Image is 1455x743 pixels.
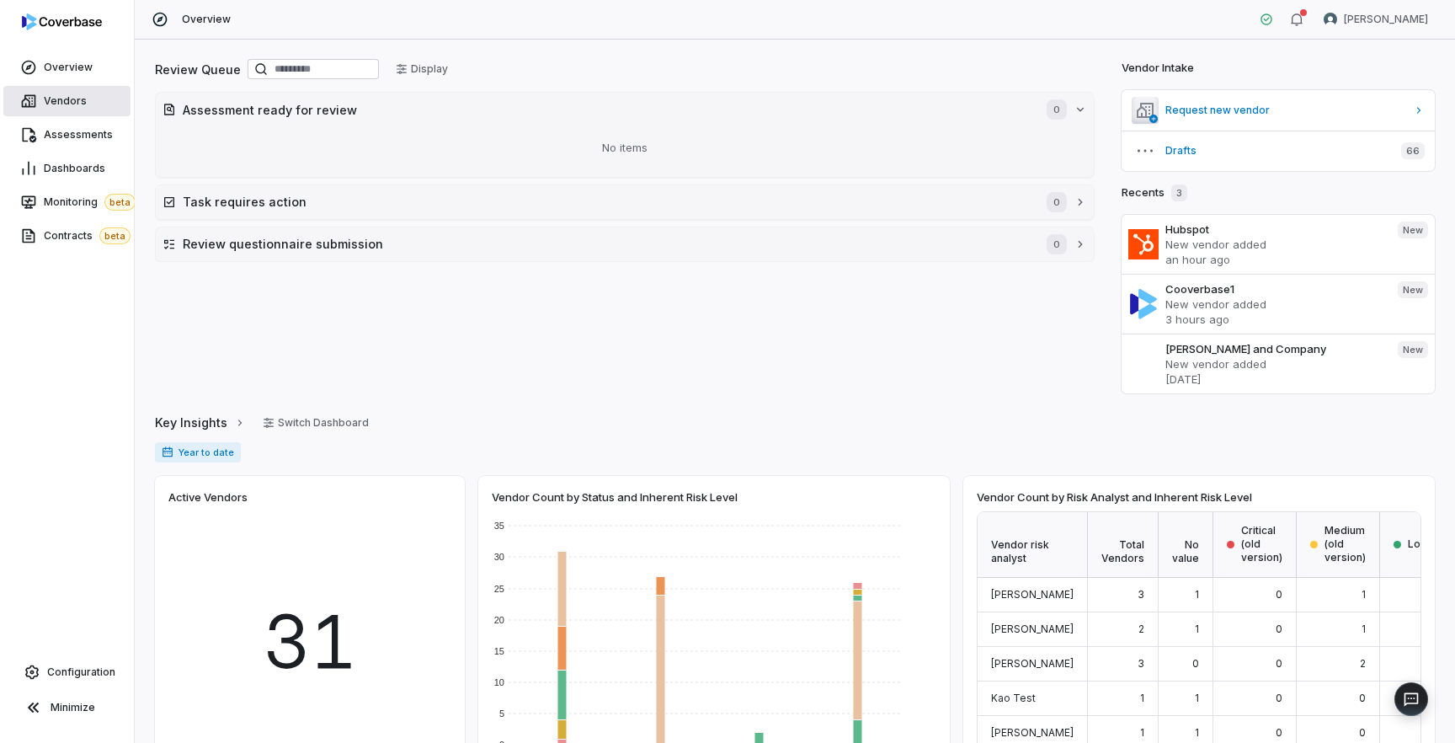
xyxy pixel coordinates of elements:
[1398,341,1428,358] span: New
[155,405,246,441] a: Key Insights
[1047,99,1067,120] span: 0
[977,489,1252,505] span: Vendor Count by Risk Analyst and Inherent Risk Level
[991,623,1074,635] span: [PERSON_NAME]
[494,677,504,687] text: 10
[1140,726,1144,739] span: 1
[150,405,251,441] button: Key Insights
[1314,7,1438,32] button: Zi Chong Kao avatar[PERSON_NAME]
[1359,692,1366,704] span: 0
[1159,512,1213,578] div: No value
[1324,13,1337,26] img: Zi Chong Kao avatar
[1165,104,1406,117] span: Request new vendor
[253,410,379,436] button: Switch Dashboard
[44,128,113,142] span: Assessments
[1165,297,1384,312] p: New vendor added
[44,94,87,108] span: Vendors
[1324,524,1366,564] span: Medium (old version)
[263,587,357,697] span: 31
[162,446,173,458] svg: Date range for report
[156,185,1094,219] button: Task requires action0
[1195,726,1199,739] span: 1
[494,584,504,594] text: 25
[156,227,1094,261] button: Review questionnaire submission0
[1276,726,1282,739] span: 0
[51,701,95,714] span: Minimize
[1122,90,1435,131] a: Request new vendor
[183,193,1030,211] h2: Task requires action
[7,657,127,687] a: Configuration
[1047,234,1067,254] span: 0
[1138,588,1144,601] span: 3
[1047,192,1067,212] span: 0
[3,52,131,83] a: Overview
[183,101,1030,119] h2: Assessment ready for review
[1171,184,1187,201] span: 3
[1195,623,1199,635] span: 1
[978,512,1088,578] div: Vendor risk analyst
[183,235,1030,253] h2: Review questionnaire submission
[1360,657,1366,670] span: 2
[1362,623,1366,635] span: 1
[492,489,738,505] span: Vendor Count by Status and Inherent Risk Level
[1165,312,1384,327] p: 3 hours ago
[1276,623,1282,635] span: 0
[155,61,241,78] h2: Review Queue
[494,615,504,625] text: 20
[182,13,231,26] span: Overview
[3,153,131,184] a: Dashboards
[99,227,131,244] span: beta
[1122,334,1435,393] a: [PERSON_NAME] and CompanyNew vendor added[DATE]New
[1195,692,1199,704] span: 1
[1165,252,1384,267] p: an hour ago
[991,588,1074,601] span: [PERSON_NAME]
[1165,144,1388,158] span: Drafts
[3,221,131,251] a: Contractsbeta
[386,56,458,82] button: Display
[1122,184,1187,201] h2: Recents
[163,126,1087,170] div: No items
[1276,657,1282,670] span: 0
[44,162,105,175] span: Dashboards
[7,691,127,724] button: Minimize
[1398,281,1428,298] span: New
[3,120,131,150] a: Assessments
[44,227,131,244] span: Contracts
[494,521,504,531] text: 35
[44,61,93,74] span: Overview
[991,692,1036,704] span: Kao Test
[1276,588,1282,601] span: 0
[991,726,1074,739] span: [PERSON_NAME]
[1165,222,1384,237] h3: Hubspot
[1276,692,1282,704] span: 0
[1241,524,1282,564] span: Critical (old version)
[1122,60,1194,77] h2: Vendor Intake
[1138,623,1144,635] span: 2
[991,657,1074,670] span: [PERSON_NAME]
[1122,131,1435,171] button: Drafts66
[22,13,102,30] img: logo-D7KZi-bG.svg
[3,86,131,116] a: Vendors
[499,708,504,719] text: 5
[1165,356,1384,371] p: New vendor added
[1401,142,1425,159] span: 66
[44,194,136,211] span: Monitoring
[1138,657,1144,670] span: 3
[1165,237,1384,252] p: New vendor added
[1195,588,1199,601] span: 1
[104,194,136,211] span: beta
[3,187,131,217] a: Monitoringbeta
[1359,726,1366,739] span: 0
[1398,222,1428,238] span: New
[168,489,248,505] span: Active Vendors
[1122,274,1435,334] a: Cooverbase1New vendor added3 hours agoNew
[1165,341,1384,356] h3: [PERSON_NAME] and Company
[494,646,504,656] text: 15
[47,665,115,679] span: Configuration
[1165,371,1384,387] p: [DATE]
[1344,13,1428,26] span: [PERSON_NAME]
[155,442,241,462] span: Year to date
[494,552,504,562] text: 30
[155,414,227,431] span: Key Insights
[1122,215,1435,274] a: HubspotNew vendor addedan hour agoNew
[1088,512,1159,578] div: Total Vendors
